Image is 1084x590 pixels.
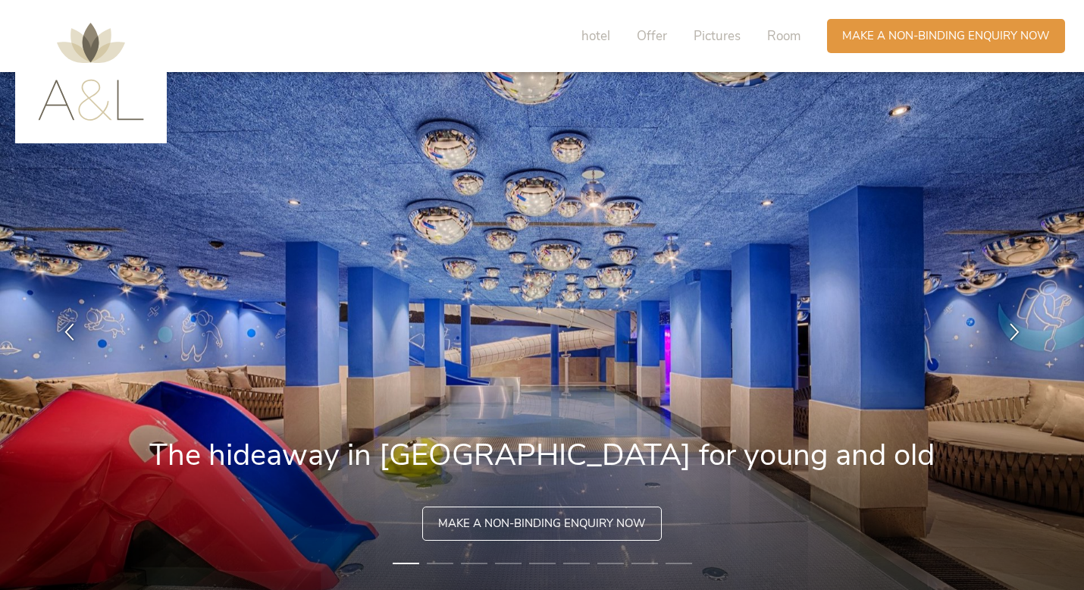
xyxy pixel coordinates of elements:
font: hotel [581,27,610,45]
font: Offer [637,27,667,45]
font: Pictures [694,27,741,45]
font: Room [767,27,800,45]
font: Make a non-binding enquiry now [438,516,646,531]
img: AMONTI & LUNARIS wellness resort [38,23,144,121]
font: Make a non-binding enquiry now [842,28,1050,43]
